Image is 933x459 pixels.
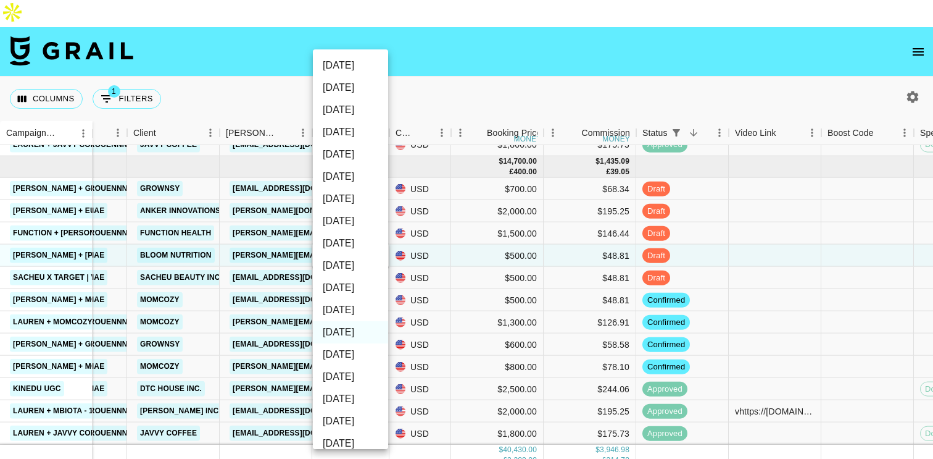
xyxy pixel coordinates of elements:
li: [DATE] [313,410,388,432]
li: [DATE] [313,54,388,77]
li: [DATE] [313,99,388,121]
li: [DATE] [313,121,388,143]
li: [DATE] [313,277,388,299]
li: [DATE] [313,255,388,277]
li: [DATE] [313,343,388,366]
li: [DATE] [313,321,388,343]
li: [DATE] [313,143,388,166]
li: [DATE] [313,432,388,455]
li: [DATE] [313,166,388,188]
li: [DATE] [313,77,388,99]
li: [DATE] [313,388,388,410]
li: [DATE] [313,366,388,388]
li: [DATE] [313,232,388,255]
li: [DATE] [313,210,388,232]
li: [DATE] [313,299,388,321]
li: [DATE] [313,188,388,210]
